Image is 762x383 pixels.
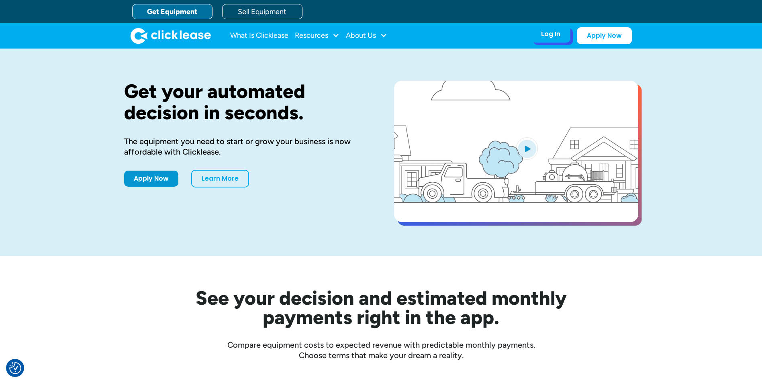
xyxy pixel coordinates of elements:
img: Blue play button logo on a light blue circular background [516,137,538,160]
a: What Is Clicklease [230,28,288,44]
div: Resources [295,28,339,44]
a: Get Equipment [132,4,212,19]
div: Log In [541,30,560,38]
div: Compare equipment costs to expected revenue with predictable monthly payments. Choose terms that ... [124,340,638,361]
button: Consent Preferences [9,362,21,374]
img: Clicklease logo [131,28,211,44]
a: Apply Now [124,171,178,187]
a: Sell Equipment [222,4,302,19]
a: Apply Now [577,27,632,44]
img: Revisit consent button [9,362,21,374]
h1: Get your automated decision in seconds. [124,81,368,123]
div: About Us [346,28,387,44]
a: Learn More [191,170,249,187]
div: The equipment you need to start or grow your business is now affordable with Clicklease. [124,136,368,157]
a: open lightbox [394,81,638,222]
h2: See your decision and estimated monthly payments right in the app. [156,288,606,327]
a: home [131,28,211,44]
